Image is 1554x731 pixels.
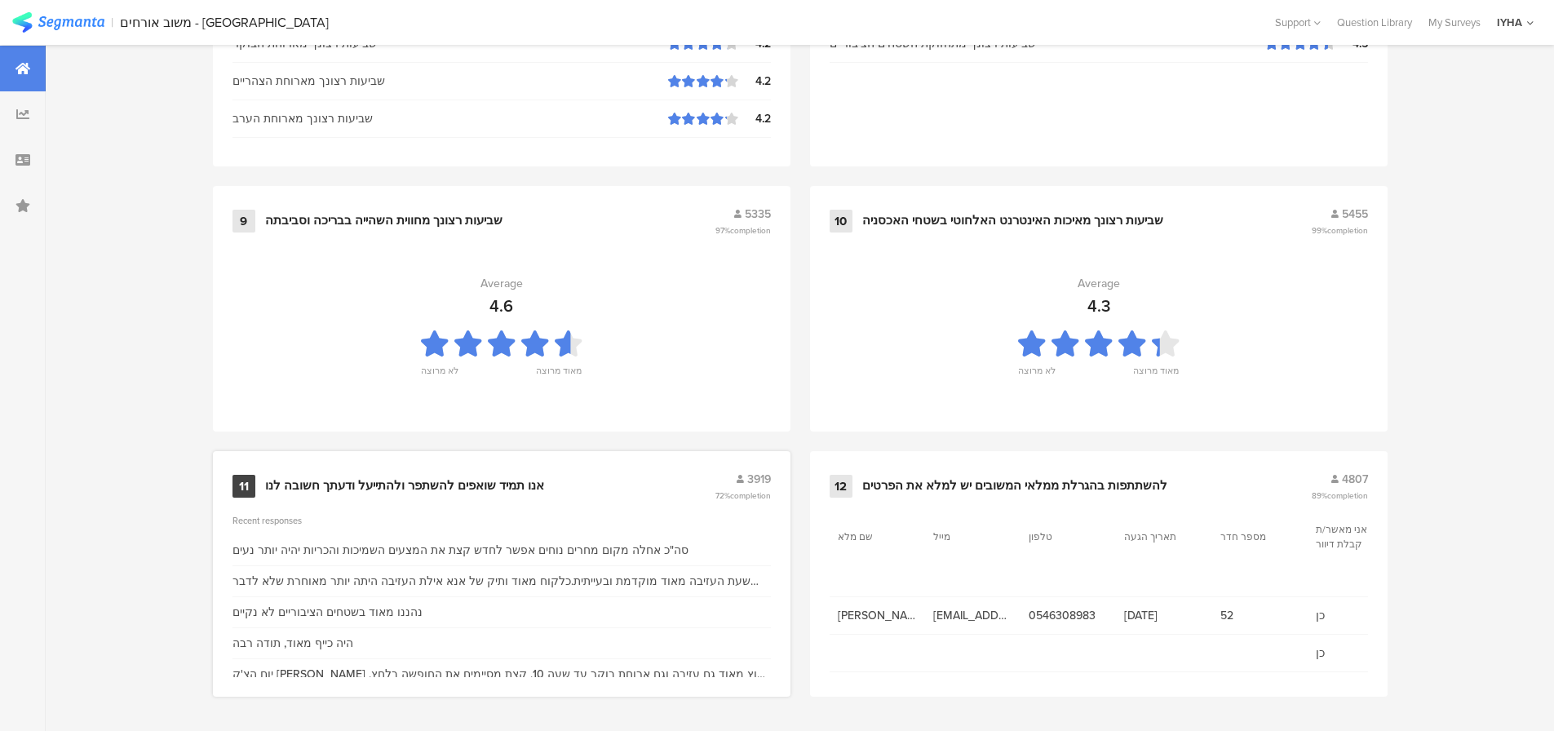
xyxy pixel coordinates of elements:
[1124,607,1203,624] span: [DATE]
[715,224,771,237] span: 97%
[715,490,771,502] span: 72%
[1312,490,1368,502] span: 89%
[480,275,523,292] div: Average
[1087,294,1110,318] div: 4.3
[536,364,582,387] div: מאוד מרוצה
[232,73,668,90] div: שביעות רצונך מארוחת הצהריים
[1342,206,1368,223] span: 5455
[232,635,353,652] div: היה כייף מאוד, תודה רבה
[232,475,255,498] div: 11
[232,210,255,233] div: 9
[421,364,458,387] div: לא מרוצה
[933,607,1012,624] span: [EMAIL_ADDRESS][DOMAIN_NAME]
[1312,224,1368,237] span: 99%
[232,666,771,683] div: יום הצ'ק [PERSON_NAME] לחוץ מאוד גם עזיבה וגם ארוחת בוקר עד שעה 10. קצת מסיימים את החופשה בלחץ. א...
[830,475,852,498] div: 12
[232,110,668,127] div: שביעות רצונך מארוחת הערב
[265,213,503,229] div: שביעות רצונך מחווית השהייה בבריכה וסביבתה
[745,206,771,223] span: 5335
[1029,529,1102,544] section: טלפון
[232,514,771,527] div: Recent responses
[111,13,113,32] div: |
[730,490,771,502] span: completion
[120,15,329,30] div: משוב אורחים - [GEOGRAPHIC_DATA]
[12,12,104,33] img: segmanta logo
[232,604,423,621] div: נהננו מאוד בשטחים הציבוריים לא נקיים
[933,529,1007,544] section: מייל
[730,224,771,237] span: completion
[738,73,771,90] div: 4.2
[1220,529,1294,544] section: מספר חדר
[1018,364,1056,387] div: לא מרוצה
[1420,15,1489,30] a: My Surveys
[1497,15,1522,30] div: IYHA
[1316,645,1395,662] span: כן
[738,110,771,127] div: 4.2
[862,213,1163,229] div: שביעות רצונך מאיכות האינטרנט האלחוטי בשטחי האכסניה
[1124,529,1198,544] section: תאריך הגעה
[1029,607,1108,624] span: 0546308983
[838,607,917,624] span: [PERSON_NAME]
[1327,224,1368,237] span: completion
[830,210,852,233] div: 10
[232,542,688,559] div: סה"כ אחלה מקום מחרים נוחים אפשר לחדש קצת את המצעים השמיכות והכריות יהיה יותר נעים
[1329,15,1420,30] a: Question Library
[489,294,513,318] div: 4.6
[265,478,544,494] div: אנו תמיד שואפים להשתפר ולהתייעל ודעתך חשובה לנו
[862,478,1167,494] div: להשתתפות בהגרלת ממלאי המשובים יש למלא את הפרטים
[747,471,771,488] span: 3919
[838,529,911,544] section: שם מלא
[1133,364,1179,387] div: מאוד מרוצה
[1275,10,1321,35] div: Support
[232,573,771,590] div: שעת העזיבה מאוד מוקדמת ובעייתית.כלקוח מאוד ותיק של אנא אילת העזיבה היתה יותר מאוחרת שלא לדבר שמאו...
[1316,522,1389,552] section: אני מאשר/ת קבלת דיוור
[1220,607,1299,624] span: 52
[1316,607,1395,624] span: כן
[1327,490,1368,502] span: completion
[1078,275,1120,292] div: Average
[1342,471,1368,488] span: 4807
